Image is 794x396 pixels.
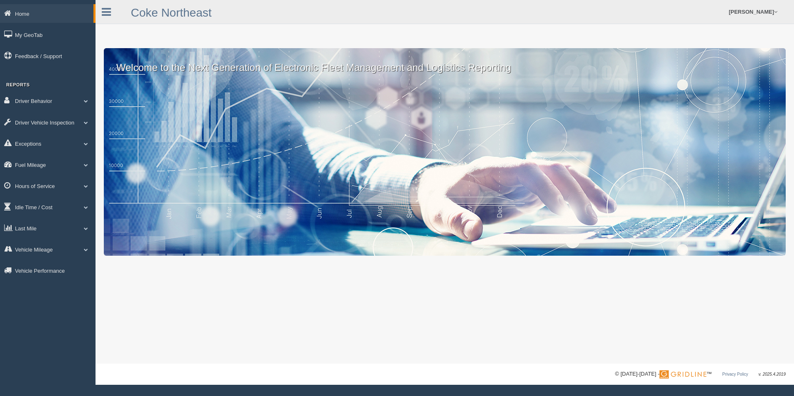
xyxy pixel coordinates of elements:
div: © [DATE]-[DATE] - ™ [615,370,786,379]
a: Coke Northeast [131,6,212,19]
p: Welcome to the Next Generation of Electronic Fleet Management and Logistics Reporting [104,48,786,75]
img: Gridline [659,370,706,379]
a: Privacy Policy [722,372,748,376]
span: v. 2025.4.2019 [759,372,786,376]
